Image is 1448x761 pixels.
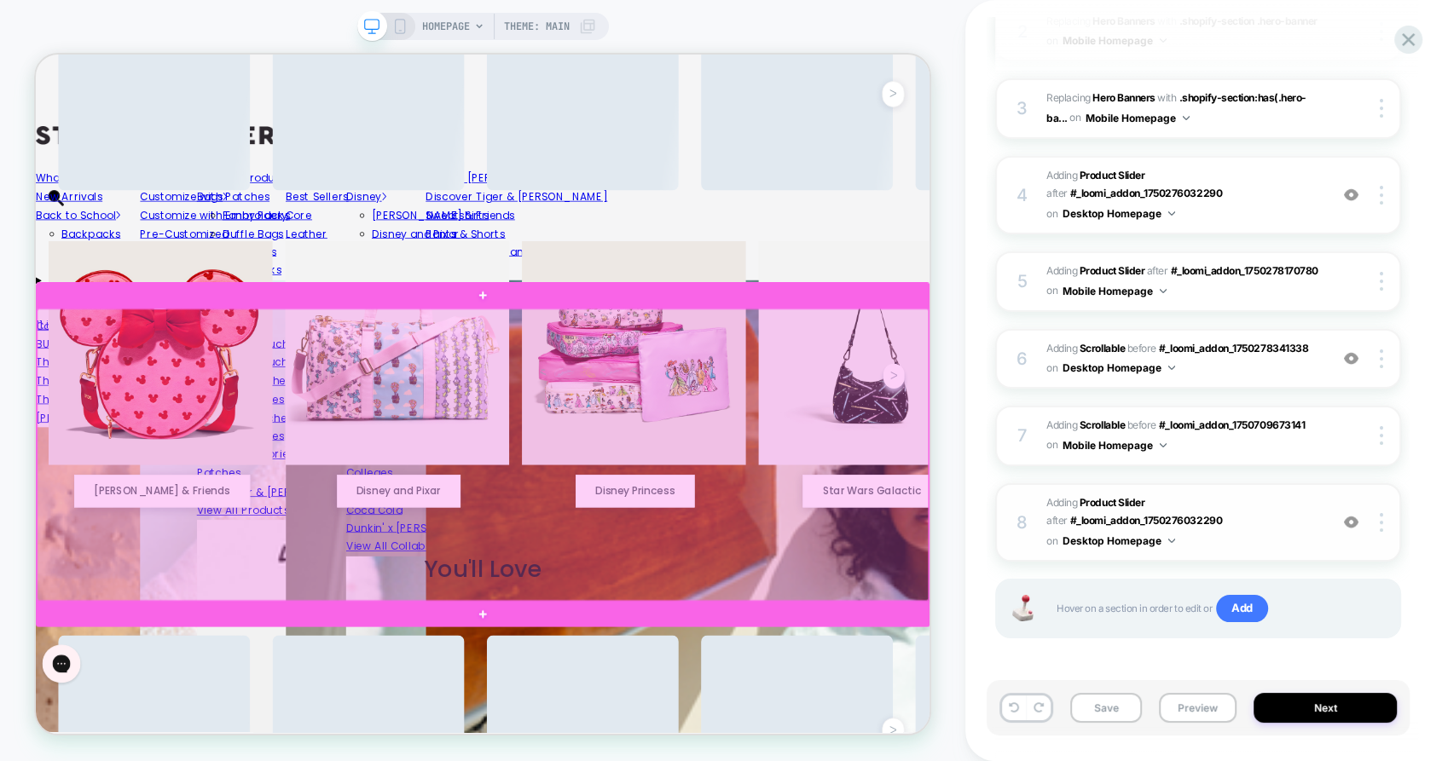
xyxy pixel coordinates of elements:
[1380,22,1383,41] img: close
[1168,366,1175,370] img: down arrow
[520,205,605,224] a: Sweatshirts
[1046,496,1144,509] span: Adding
[1380,349,1383,368] img: close
[249,205,339,224] a: Fanny Packs
[1127,342,1156,355] span: BEFORE
[1160,289,1167,293] img: down arrow
[1254,693,1397,723] button: Next
[1160,38,1167,43] img: down arrow
[1014,420,1031,451] div: 7
[1344,351,1358,366] img: crossed eye
[1168,539,1175,543] img: down arrow
[1014,343,1031,374] div: 6
[1063,357,1175,378] button: Desktop Homepage
[1046,359,1057,378] span: on
[1159,693,1237,723] button: Preview
[1344,515,1358,529] img: crossed eye
[1046,91,1156,104] span: Replacing
[1046,205,1057,223] span: on
[1080,264,1144,277] b: Product Slider
[1160,443,1167,447] img: down arrow
[1147,264,1168,277] span: AFTER
[1080,496,1144,509] b: Product Slider
[139,205,336,224] a: Customize with Embroidery
[1344,187,1358,202] img: crossed eye
[1046,14,1156,27] span: Replacing
[1157,14,1176,27] span: WITH
[448,229,565,249] a: Disney and Pixar
[1063,530,1175,551] button: Desktop Homepage
[504,13,570,40] span: Theme: MAIN
[1063,280,1167,302] button: Mobile Homepage
[1046,418,1125,431] span: Adding
[1159,342,1308,355] span: #_loomi_addon_1750278341338
[1014,16,1031,47] div: 2
[1070,693,1142,723] button: Save
[1046,32,1057,50] span: on
[1380,426,1383,445] img: close
[1063,30,1167,51] button: Mobile Homepage
[1014,266,1031,297] div: 5
[1168,211,1175,216] img: down arrow
[1069,108,1080,127] span: on
[34,229,113,249] a: Backpacks
[1046,435,1057,454] span: on
[1014,180,1031,210] div: 4
[1086,107,1190,129] button: Mobile Homepage
[1046,169,1144,182] span: Adding
[1380,513,1383,532] img: close
[1380,186,1383,205] img: close
[1014,93,1031,124] div: 3
[422,13,470,40] span: HOMEPAGE
[1157,91,1176,104] span: WITH
[1057,595,1382,622] span: Hover on a section in order to edit or
[1063,203,1175,224] button: Desktop Homepage
[1005,595,1040,621] img: Joystick
[1183,116,1190,120] img: down arrow
[249,229,331,249] a: Duffle Bags
[1092,91,1155,104] b: Hero Banners
[1046,264,1144,277] span: Adding
[1070,514,1222,527] span: #_loomi_addon_1750276032290
[333,229,389,249] a: Leather
[139,229,256,249] a: Pre-Customized
[1080,342,1125,355] b: Scrollable
[1216,595,1268,622] span: Add
[1070,187,1222,199] span: #_loomi_addon_1750276032290
[1080,169,1144,182] b: Product Slider
[448,205,639,224] a: [PERSON_NAME] & Friends
[9,6,60,57] button: Open gorgias live chat
[1046,187,1068,199] span: AFTER
[333,205,368,224] a: Core
[1170,264,1318,277] span: #_loomi_addon_1750278170780
[520,229,626,249] a: Pants & Shorts
[1159,418,1305,431] span: #_loomi_addon_1750709673141
[1092,14,1155,27] b: Hero Banners
[1380,99,1383,118] img: close
[1380,272,1383,291] img: close
[1179,14,1317,27] span: .shopify-section .hero-banner
[1127,418,1156,431] span: BEFORE
[1046,514,1068,527] span: AFTER
[1046,281,1057,300] span: on
[1046,342,1125,355] span: Adding
[1046,532,1057,551] span: on
[1063,435,1167,456] button: Mobile Homepage
[1128,35,1158,70] button: Next
[1080,418,1125,431] b: Scrollable
[1014,507,1031,538] div: 8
